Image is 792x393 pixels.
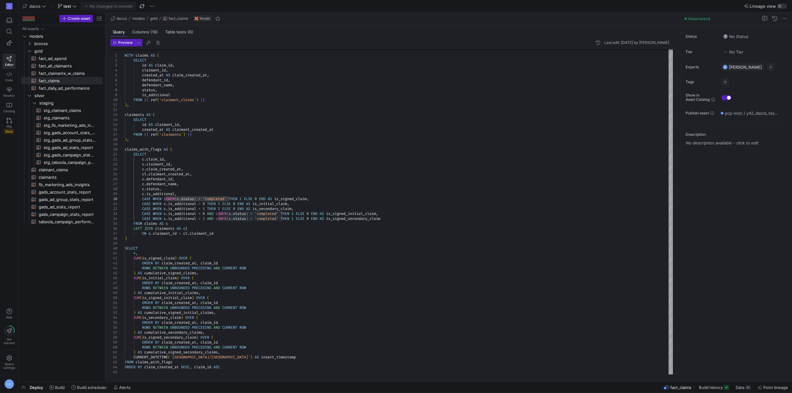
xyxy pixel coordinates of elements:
span: Publish asset [686,111,709,115]
span: defendant_name [146,182,177,186]
a: stg_fb_marketing_ads_insights​​​​​​​​​​ [21,122,103,129]
span: c [142,167,144,172]
div: 8 [110,88,117,92]
span: Beta [4,129,14,134]
span: , [164,157,166,162]
span: c [142,177,144,182]
span: stg_gads_ad_stats_report​​​​​​​​​​ [44,144,96,151]
div: All assets [22,27,39,31]
button: Build history [696,382,732,393]
span: gads_campaign_stats_report​​​​​​​​​​ [39,211,96,218]
button: test [56,2,78,10]
span: CASE [142,201,151,206]
div: 15 [110,122,117,127]
span: Materialized [688,16,710,21]
div: Press SPACE to select this row. [21,144,103,151]
span: Build history [699,385,723,390]
span: stg_fb_marketing_ads_insights​​​​​​​​​​ [44,122,96,129]
a: D [2,1,16,11]
span: { [144,132,146,137]
a: gads_campaign_stats_report​​​​​​​​​​ [21,211,103,218]
span: c [142,186,144,191]
span: 0 [255,196,257,201]
span: FROM [133,132,142,137]
div: 17 [110,132,117,137]
a: gads_ad_group_stats_report​​​​​​​​​​ [21,196,103,203]
span: . [144,157,146,162]
a: fact_daily_ad_performance​​​​​​​​​​ [21,84,103,92]
div: 24 [110,167,117,172]
span: is_additional [168,201,196,206]
span: Data [736,385,744,390]
span: Columns [132,30,158,34]
span: bronze [34,40,102,47]
span: [PERSON_NAME] [729,65,762,70]
span: Query [113,30,125,34]
span: . [166,201,168,206]
span: fact_daily_ad_performance​​​​​​​​​​ [39,85,96,92]
div: 31 [110,201,117,206]
span: AS [151,53,155,58]
div: 23 [110,162,117,167]
span: Lineage view [750,4,776,9]
a: gads_ad_stats_report​​​​​​​​​​ [21,203,103,211]
span: models [29,33,102,40]
div: 19 [110,142,117,147]
span: ) [194,196,196,201]
div: 10 [110,97,117,102]
div: 7 [110,83,117,88]
span: Code [5,78,13,82]
span: gads_account_stats_report​​​​​​​​​​ [39,189,96,196]
span: PRs [6,125,12,128]
button: Data8K [733,382,754,393]
div: Press SPACE to select this row. [21,136,103,144]
span: status [181,196,194,201]
span: defendant_id [146,177,172,182]
div: D [6,3,12,9]
span: SELECT [133,58,146,63]
span: WHEN [153,201,161,206]
div: Press SPACE to select this row. [21,62,103,70]
span: } [200,97,203,102]
span: Experts [686,65,717,69]
span: c [142,157,144,162]
div: Press SPACE to select this row. [21,188,103,196]
span: = [198,196,200,201]
div: 1 [110,53,117,58]
div: 30 [110,196,117,201]
span: AS [166,127,170,132]
span: status [142,88,155,92]
div: Press SPACE to select this row. [21,166,103,173]
span: c [142,182,144,186]
a: fact_claims​​​​​​​​​​ [21,77,103,84]
div: Press SPACE to select this row. [21,32,103,40]
div: LK [723,65,728,70]
button: Alerts [111,382,133,393]
span: Build [55,385,65,390]
span: Model [200,16,210,21]
span: ( [157,53,159,58]
div: 26 [110,177,117,182]
div: Press SPACE to select this row. [21,84,103,92]
span: is_additional [142,92,170,97]
span: ) [196,97,198,102]
div: 12 [110,107,117,112]
span: fact_all_claimants​​​​​​​​​​ [39,62,96,70]
span: , [172,83,174,88]
div: Press SPACE to select this row. [21,173,103,181]
span: Monitor [3,94,15,97]
span: fb_marketing_ads_insights​​​​​​​​​​ [39,181,96,188]
span: fact_claims [169,16,188,21]
span: daccs [116,16,127,21]
span: Help [5,315,13,319]
span: . [144,191,146,196]
span: c [142,191,144,196]
span: , [159,186,161,191]
a: Spacesettings [2,352,16,372]
div: 28 [110,186,117,191]
div: 20 [110,147,117,152]
span: . [144,182,146,186]
div: 18 [110,137,117,142]
span: is_additional [146,191,174,196]
div: 22 [110,157,117,162]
